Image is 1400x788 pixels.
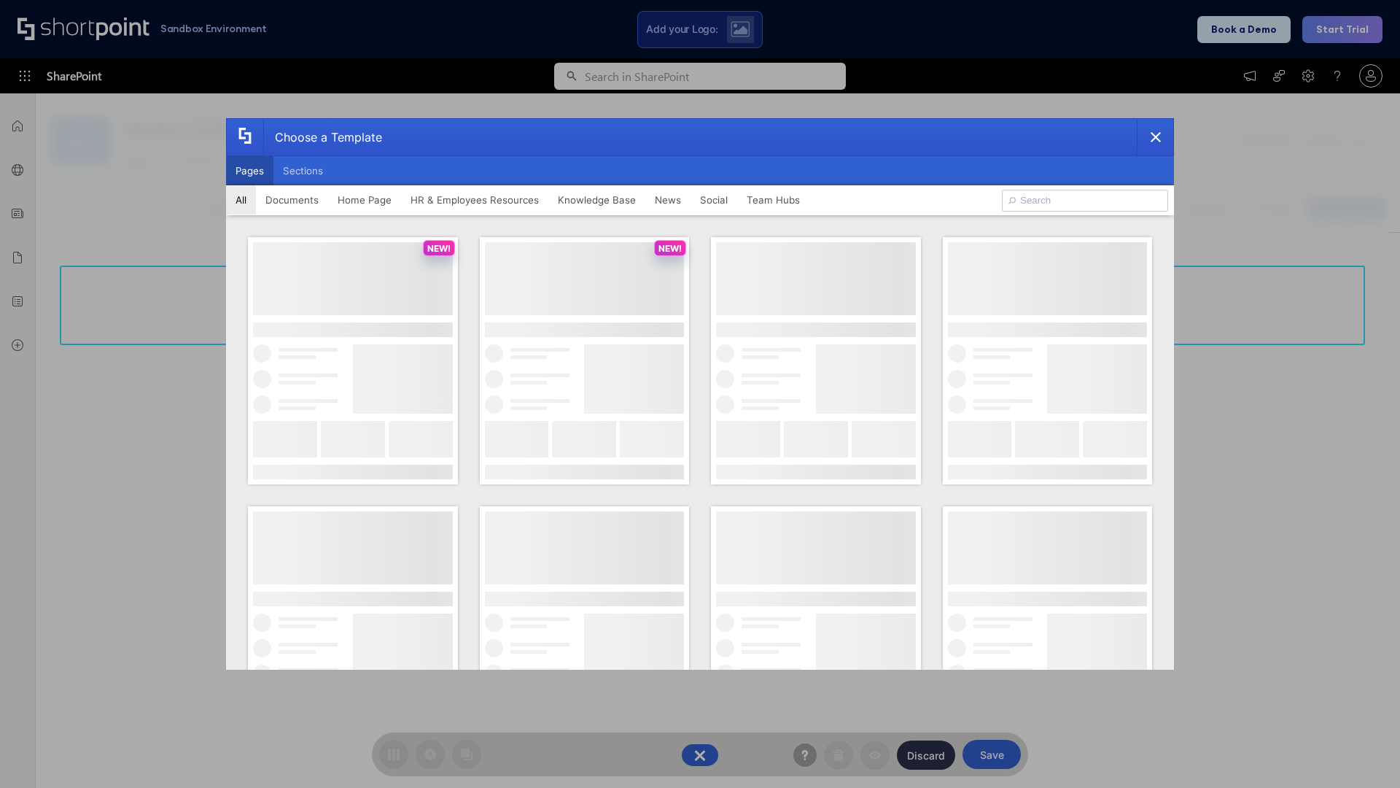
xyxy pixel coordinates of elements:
p: NEW! [427,243,451,254]
div: Choose a Template [263,119,382,155]
button: Sections [273,156,332,185]
div: template selector [226,118,1174,670]
button: Team Hubs [737,185,809,215]
input: Search [1002,190,1168,212]
p: NEW! [658,243,682,254]
button: HR & Employees Resources [401,185,548,215]
iframe: Chat Widget [1327,718,1400,788]
button: News [645,185,691,215]
button: All [226,185,256,215]
button: Social [691,185,737,215]
button: Home Page [328,185,401,215]
button: Knowledge Base [548,185,645,215]
button: Pages [226,156,273,185]
button: Documents [256,185,328,215]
